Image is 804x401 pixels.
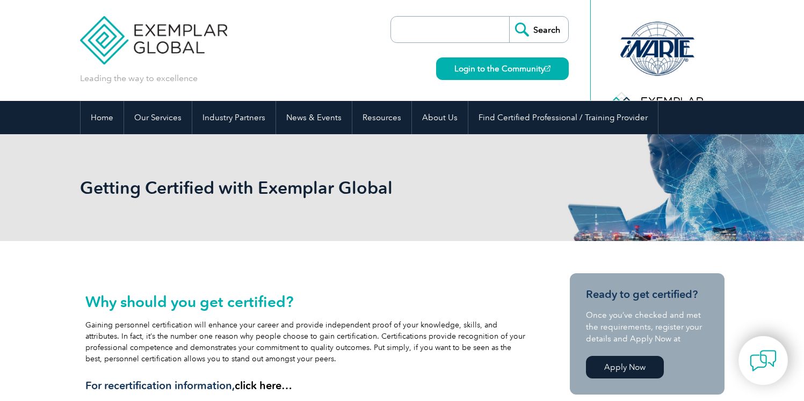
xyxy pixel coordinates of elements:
h1: Getting Certified with Exemplar Global [80,177,492,198]
input: Search [509,17,568,42]
h3: For recertification information, [85,379,526,392]
a: Apply Now [586,356,664,378]
p: Leading the way to excellence [80,72,198,84]
a: Home [81,101,124,134]
a: Our Services [124,101,192,134]
a: click here… [235,379,292,392]
a: Find Certified Professional / Training Provider [468,101,658,134]
a: Login to the Community [436,57,569,80]
h2: Why should you get certified? [85,293,526,310]
p: Once you’ve checked and met the requirements, register your details and Apply Now at [586,309,708,345]
img: open_square.png [545,65,551,71]
a: News & Events [276,101,352,134]
a: About Us [412,101,468,134]
h3: Ready to get certified? [586,288,708,301]
a: Industry Partners [192,101,276,134]
a: Resources [352,101,411,134]
div: Gaining personnel certification will enhance your career and provide independent proof of your kn... [85,293,526,392]
img: contact-chat.png [750,347,777,374]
